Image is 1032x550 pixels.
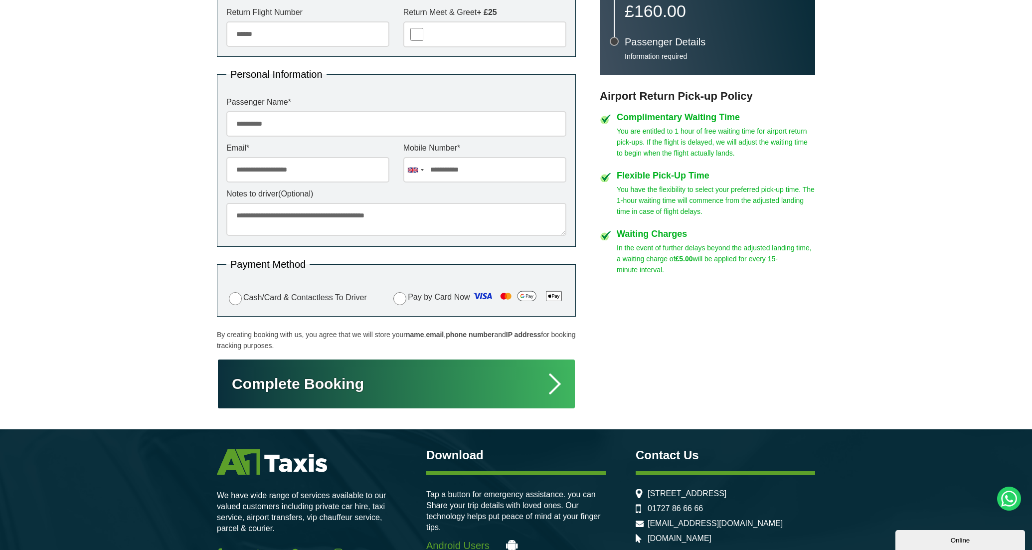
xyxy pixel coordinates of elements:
[226,98,566,106] label: Passenger Name
[391,288,566,307] label: Pay by Card Now
[648,504,703,513] a: 01727 86 66 66
[617,242,815,275] p: In the event of further delays beyond the adjusted landing time, a waiting charge of will be appl...
[625,52,805,61] p: Information required
[426,331,444,339] strong: email
[403,144,566,152] label: Mobile Number
[648,534,711,543] a: [DOMAIN_NAME]
[895,528,1027,550] iframe: chat widget
[217,490,396,534] p: We have wide range of services available to our valued customers including private car hire, taxi...
[506,331,541,339] strong: IP address
[393,292,406,305] input: Pay by Card Now
[229,292,242,305] input: Cash/Card & Contactless To Driver
[446,331,494,339] strong: phone number
[217,359,576,409] button: Complete Booking
[617,126,815,159] p: You are entitled to 1 hour of free waiting time for airport return pick-ups. If the flight is del...
[676,255,693,263] strong: £5.00
[617,171,815,180] h4: Flexible Pick-Up Time
[426,449,606,461] h3: Download
[404,158,427,182] div: United Kingdom: +44
[226,259,310,269] legend: Payment Method
[617,184,815,217] p: You have the flexibility to select your preferred pick-up time. The 1-hour waiting time will comm...
[617,229,815,238] h4: Waiting Charges
[648,519,783,528] a: [EMAIL_ADDRESS][DOMAIN_NAME]
[403,8,566,16] label: Return Meet & Greet
[426,489,606,533] p: Tap a button for emergency assistance. you can Share your trip details with loved ones. Our techn...
[625,4,805,18] p: £
[477,8,497,16] strong: + £25
[226,69,327,79] legend: Personal Information
[226,190,566,198] label: Notes to driver
[636,449,815,461] h3: Contact Us
[217,449,327,475] img: A1 Taxis St Albans
[217,329,576,351] p: By creating booking with us, you agree that we will store your , , and for booking tracking purpo...
[226,8,389,16] label: Return Flight Number
[278,189,313,198] span: (Optional)
[634,1,686,20] span: 160.00
[600,90,815,103] h3: Airport Return Pick-up Policy
[226,291,367,305] label: Cash/Card & Contactless To Driver
[406,331,424,339] strong: name
[636,489,815,498] li: [STREET_ADDRESS]
[226,144,389,152] label: Email
[625,37,805,47] h3: Passenger Details
[617,113,815,122] h4: Complimentary Waiting Time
